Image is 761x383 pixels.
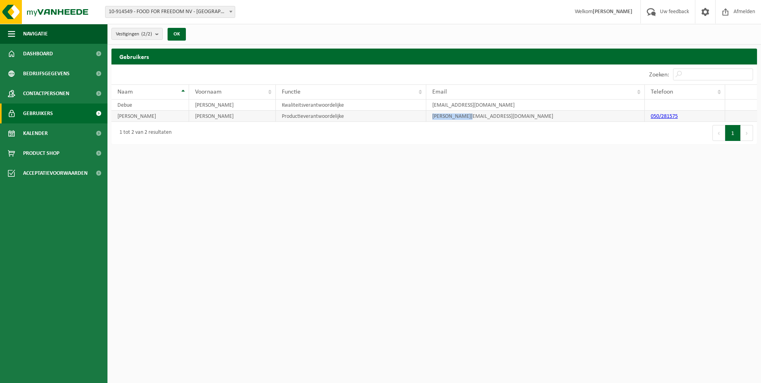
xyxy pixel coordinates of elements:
td: [PERSON_NAME] [189,111,276,122]
span: Gebruikers [23,104,53,123]
a: 050/281575 [651,113,678,119]
span: Contactpersonen [23,84,69,104]
span: Naam [117,89,133,95]
button: Previous [712,125,725,141]
span: Functie [282,89,300,95]
span: Email [432,89,447,95]
td: [PERSON_NAME][EMAIL_ADDRESS][DOMAIN_NAME] [426,111,645,122]
count: (2/2) [141,31,152,37]
td: Productieverantwoordelijke [276,111,426,122]
td: Kwaliteitsverantwoordelijke [276,100,426,111]
label: Zoeken: [649,72,669,78]
h2: Gebruikers [111,49,757,64]
td: [PERSON_NAME] [111,111,189,122]
div: 1 tot 2 van 2 resultaten [115,126,172,140]
button: Next [741,125,753,141]
button: OK [168,28,186,41]
span: Product Shop [23,143,59,163]
button: 1 [725,125,741,141]
td: [EMAIL_ADDRESS][DOMAIN_NAME] [426,100,645,111]
span: Voornaam [195,89,222,95]
span: Telefoon [651,89,673,95]
button: Vestigingen(2/2) [111,28,163,40]
td: Debue [111,100,189,111]
strong: [PERSON_NAME] [593,9,632,15]
span: Dashboard [23,44,53,64]
span: Acceptatievoorwaarden [23,163,88,183]
span: Bedrijfsgegevens [23,64,70,84]
span: Kalender [23,123,48,143]
span: Navigatie [23,24,48,44]
span: 10-914549 - FOOD FOR FREEDOM NV - MALDEGEM [105,6,235,18]
span: Vestigingen [116,28,152,40]
td: [PERSON_NAME] [189,100,276,111]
